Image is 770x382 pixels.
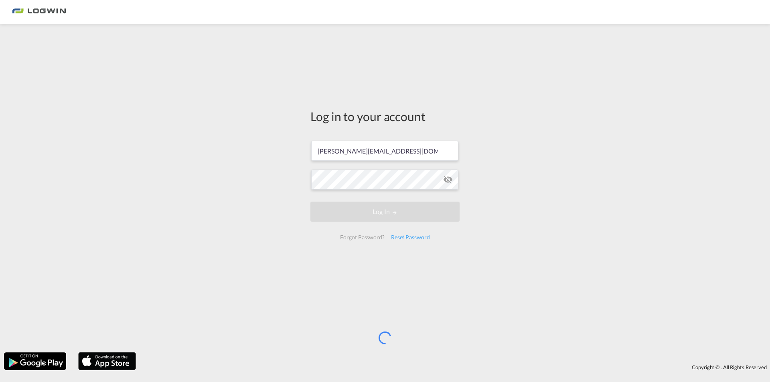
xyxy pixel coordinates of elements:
[311,141,458,161] input: Enter email/phone number
[443,175,453,184] md-icon: icon-eye-off
[388,230,433,245] div: Reset Password
[337,230,387,245] div: Forgot Password?
[3,352,67,371] img: google.png
[12,3,66,21] img: bc73a0e0d8c111efacd525e4c8ad7d32.png
[310,108,460,125] div: Log in to your account
[310,202,460,222] button: LOGIN
[140,360,770,374] div: Copyright © . All Rights Reserved
[77,352,137,371] img: apple.png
